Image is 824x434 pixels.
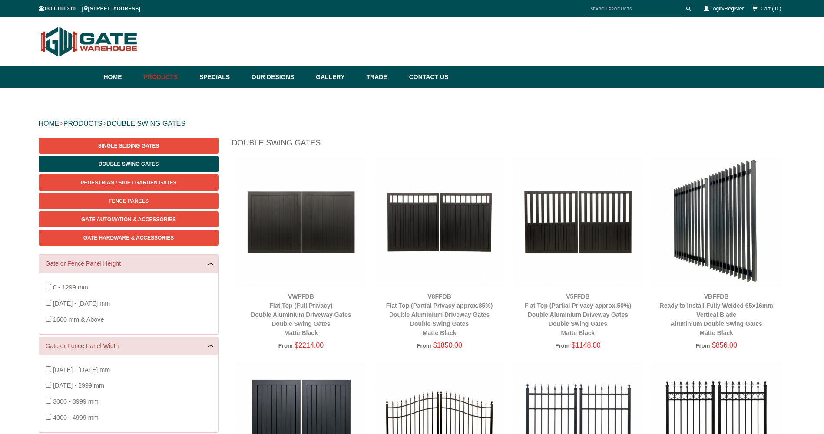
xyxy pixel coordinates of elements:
span: Gate Automation & Accessories [81,217,176,223]
a: VBFFDBReady to Install Fully Welded 65x16mm Vertical BladeAluminium Double Swing GatesMatte Black [660,293,773,336]
span: From [278,342,293,349]
a: Gate Automation & Accessories [39,211,219,227]
span: 4000 - 4999 mm [53,414,99,421]
span: Pedestrian / Side / Garden Gates [80,180,176,186]
img: VBFFDB - Ready to Install Fully Welded 65x16mm Vertical Blade - Aluminium Double Swing Gates - Ma... [652,157,781,287]
span: [DATE] - 2999 mm [53,382,104,389]
a: Products [139,66,195,88]
a: Our Designs [247,66,311,88]
span: [DATE] - [DATE] mm [53,366,110,373]
span: [DATE] - [DATE] mm [53,300,110,307]
span: $2214.00 [295,342,324,349]
a: Gate or Fence Panel Width [46,342,212,351]
span: 3000 - 3999 mm [53,398,99,405]
a: PRODUCTS [63,120,103,127]
span: $1148.00 [572,342,601,349]
h1: Double Swing Gates [232,138,786,153]
div: > > [39,110,786,138]
a: Single Sliding Gates [39,138,219,154]
a: HOME [39,120,60,127]
span: From [695,342,710,349]
span: From [555,342,569,349]
a: Gate or Fence Panel Height [46,259,212,268]
img: VWFFDB - Flat Top (Full Privacy) - Double Aluminium Driveway Gates - Double Swing Gates - Matte B... [236,157,366,287]
span: Fence Panels [109,198,149,204]
span: Gate Hardware & Accessories [83,235,174,241]
a: VWFFDBFlat Top (Full Privacy)Double Aluminium Driveway GatesDouble Swing GatesMatte Black [251,293,351,336]
a: DOUBLE SWING GATES [106,120,185,127]
a: Gallery [311,66,362,88]
span: Single Sliding Gates [98,143,159,149]
img: Gate Warehouse [39,22,140,62]
span: 1300 100 310 | [STREET_ADDRESS] [39,6,141,12]
span: $856.00 [712,342,737,349]
a: V8FFDBFlat Top (Partial Privacy approx.85%)Double Aluminium Driveway GatesDouble Swing GatesMatte... [386,293,493,336]
a: Specials [195,66,247,88]
a: Double Swing Gates [39,156,219,172]
input: SEARCH PRODUCTS [586,3,683,14]
a: Fence Panels [39,193,219,209]
a: Login/Register [710,6,744,12]
span: 0 - 1299 mm [53,284,88,291]
span: From [417,342,431,349]
a: Contact Us [405,66,449,88]
a: Pedestrian / Side / Garden Gates [39,174,219,191]
img: V8FFDB - Flat Top (Partial Privacy approx.85%) - Double Aluminium Driveway Gates - Double Swing G... [374,157,504,287]
span: Double Swing Gates [99,161,159,167]
img: V5FFDB - Flat Top (Partial Privacy approx.50%) - Double Aluminium Driveway Gates - Double Swing G... [513,157,643,287]
a: V5FFDBFlat Top (Partial Privacy approx.50%)Double Aluminium Driveway GatesDouble Swing GatesMatte... [525,293,632,336]
span: $1850.00 [433,342,462,349]
a: Home [104,66,139,88]
a: Trade [362,66,404,88]
span: 1600 mm & Above [53,316,104,323]
span: Cart ( 0 ) [761,6,781,12]
a: Gate Hardware & Accessories [39,230,219,246]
